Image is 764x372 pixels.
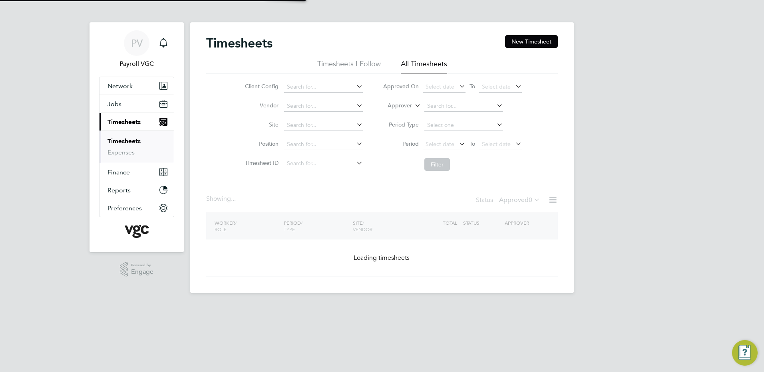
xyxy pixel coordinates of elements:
[243,140,279,147] label: Position
[467,139,477,149] span: To
[383,121,419,128] label: Period Type
[99,131,174,163] div: Timesheets
[107,100,121,108] span: Jobs
[107,186,131,194] span: Reports
[424,120,503,131] input: Select one
[401,59,447,73] li: All Timesheets
[243,121,279,128] label: Site
[424,101,503,112] input: Search for...
[243,102,279,109] label: Vendor
[231,195,236,203] span: ...
[131,38,143,48] span: PV
[120,262,154,277] a: Powered byEngage
[284,120,363,131] input: Search for...
[467,81,477,91] span: To
[284,101,363,112] input: Search for...
[107,148,135,156] a: Expenses
[99,225,174,238] a: Go to home page
[482,140,511,148] span: Select date
[99,181,174,199] button: Reports
[125,225,149,238] img: vgcgroup-logo-retina.png
[426,140,454,148] span: Select date
[206,35,273,51] h2: Timesheets
[482,83,511,90] span: Select date
[99,59,174,69] span: Payroll VGC
[107,204,142,212] span: Preferences
[243,159,279,166] label: Timesheet ID
[383,83,419,90] label: Approved On
[505,35,558,48] button: New Timesheet
[99,163,174,181] button: Finance
[426,83,454,90] span: Select date
[107,137,141,145] a: Timesheets
[99,113,174,131] button: Timesheets
[376,102,412,110] label: Approver
[99,30,174,69] a: PVPayroll VGC
[732,340,758,366] button: Engage Resource Center
[107,82,133,90] span: Network
[529,196,532,204] span: 0
[90,22,184,252] nav: Main navigation
[284,81,363,93] input: Search for...
[476,195,542,206] div: Status
[284,139,363,150] input: Search for...
[99,199,174,217] button: Preferences
[424,158,450,171] button: Filter
[107,168,130,176] span: Finance
[131,262,153,269] span: Powered by
[206,195,237,203] div: Showing
[107,118,141,126] span: Timesheets
[243,83,279,90] label: Client Config
[284,158,363,169] input: Search for...
[499,196,540,204] label: Approved
[99,77,174,95] button: Network
[317,59,381,73] li: Timesheets I Follow
[383,140,419,147] label: Period
[131,269,153,275] span: Engage
[99,95,174,113] button: Jobs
